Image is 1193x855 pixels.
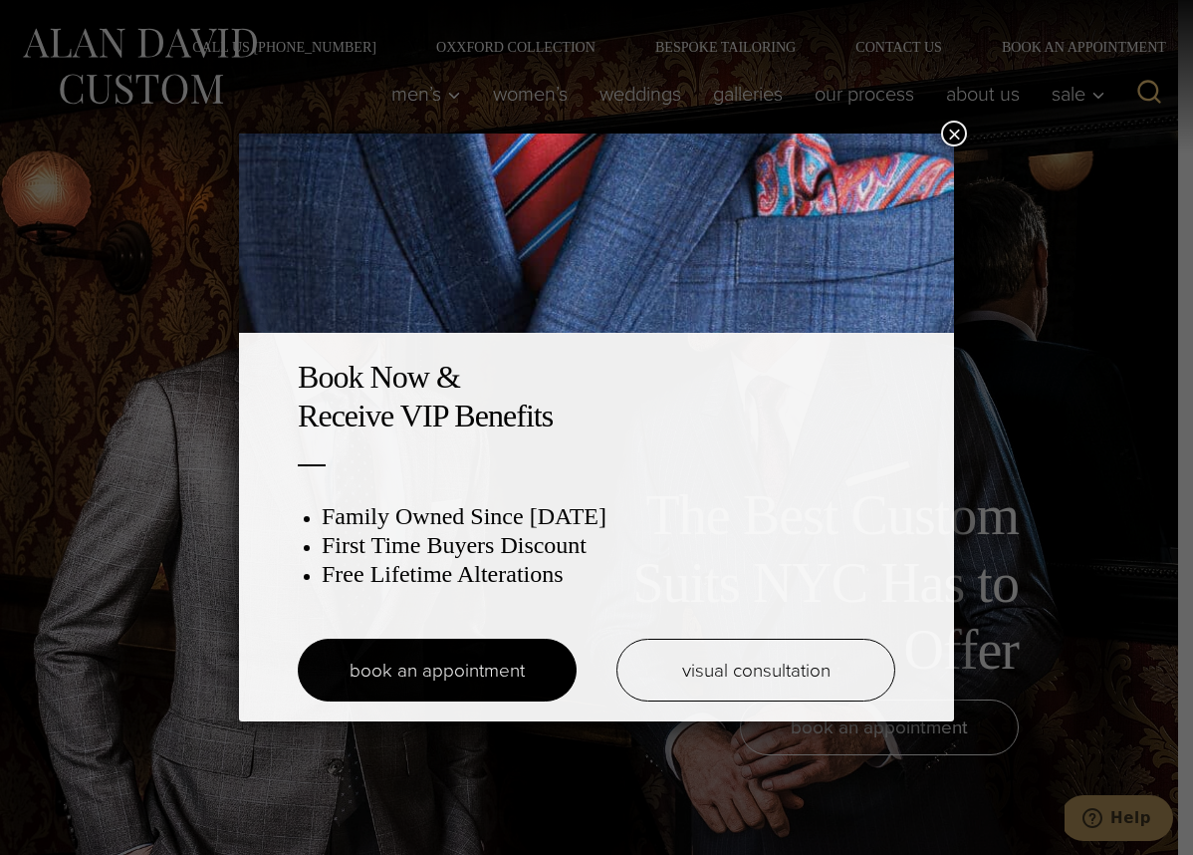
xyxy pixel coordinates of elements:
h2: Book Now & Receive VIP Benefits [298,358,895,434]
h3: Family Owned Since [DATE] [322,502,895,531]
button: Close [941,121,967,146]
h3: Free Lifetime Alterations [322,560,895,589]
a: visual consultation [616,639,895,702]
h3: First Time Buyers Discount [322,531,895,560]
a: book an appointment [298,639,577,702]
span: Help [46,14,87,32]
